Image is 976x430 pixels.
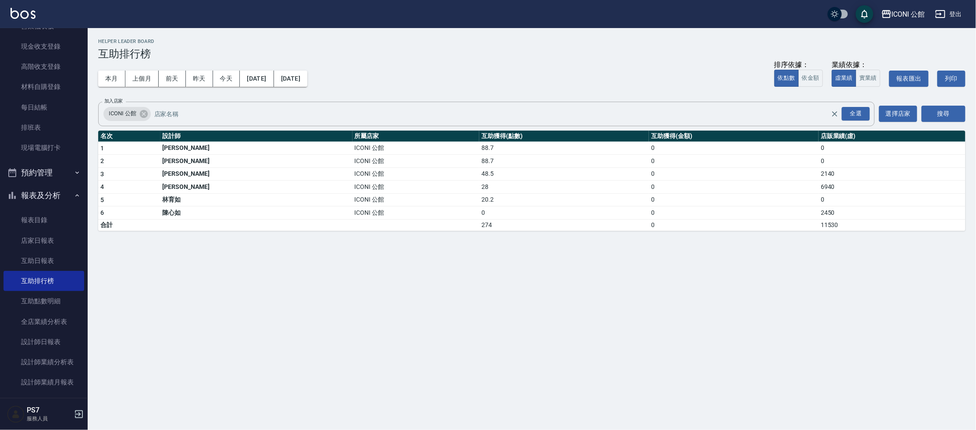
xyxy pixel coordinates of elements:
td: ICONI 公館 [353,193,480,206]
button: 預約管理 [4,161,84,184]
td: 林育如 [160,193,353,206]
button: 搜尋 [922,106,965,122]
td: 合計 [98,219,160,231]
button: [DATE] [240,71,274,87]
span: 1 [100,145,104,152]
td: 88.7 [479,155,649,168]
th: 名次 [98,131,160,142]
a: 排班表 [4,117,84,138]
td: 274 [479,219,649,231]
label: 加入店家 [104,98,123,104]
td: [PERSON_NAME] [160,155,353,168]
td: 0 [649,155,819,168]
a: 每日結帳 [4,97,84,117]
a: 設計師業績月報表 [4,372,84,392]
td: ICONI 公館 [353,167,480,181]
button: 昨天 [186,71,213,87]
td: 陳心如 [160,206,353,220]
h2: Helper Leader Board [98,39,965,44]
button: Open [840,105,872,122]
td: ICONI 公館 [353,155,480,168]
img: Logo [11,8,36,19]
a: 設計師日報表 [4,332,84,352]
button: [DATE] [274,71,307,87]
td: 0 [649,219,819,231]
button: 選擇店家 [879,106,917,122]
td: ICONI 公館 [353,206,480,220]
button: 今天 [213,71,240,87]
table: a dense table [98,131,965,231]
td: 0 [819,155,965,168]
span: 2 [100,157,104,164]
td: 0 [649,206,819,220]
div: 排序依據： [774,60,823,70]
button: 報表匯出 [889,71,929,87]
button: ICONI 公館 [878,5,929,23]
td: [PERSON_NAME] [160,142,353,155]
a: 設計師排行榜 [4,393,84,413]
a: 報表目錄 [4,210,84,230]
span: 4 [100,183,104,190]
button: 本月 [98,71,125,87]
td: 0 [649,167,819,181]
td: 28 [479,181,649,194]
div: 業績依據： [832,60,880,70]
a: 現場電腦打卡 [4,138,84,158]
a: 互助日報表 [4,251,84,271]
button: 列印 [937,71,965,87]
button: 前天 [159,71,186,87]
h5: PS7 [27,406,71,415]
td: 0 [649,142,819,155]
button: 實業績 [856,70,880,87]
span: ICONI 公館 [103,109,142,118]
td: 11530 [819,219,965,231]
button: save [856,5,873,23]
td: 0 [819,193,965,206]
td: 6940 [819,181,965,194]
div: ICONI 公館 [103,107,151,121]
a: 高階收支登錄 [4,57,84,77]
a: 全店業績分析表 [4,312,84,332]
button: Clear [829,108,841,120]
button: 依點數 [774,70,799,87]
button: 依金額 [798,70,823,87]
th: 互助獲得(金額) [649,131,819,142]
a: 互助排行榜 [4,271,84,291]
th: 店販業績(虛) [819,131,965,142]
span: 6 [100,209,104,216]
input: 店家名稱 [152,106,847,121]
td: 2140 [819,167,965,181]
div: ICONI 公館 [892,9,925,20]
a: 店家日報表 [4,231,84,251]
td: 20.2 [479,193,649,206]
th: 所屬店家 [353,131,480,142]
button: 上個月 [125,71,159,87]
td: [PERSON_NAME] [160,167,353,181]
button: 登出 [932,6,965,22]
td: [PERSON_NAME] [160,181,353,194]
td: ICONI 公館 [353,181,480,194]
button: 虛業績 [832,70,856,87]
td: 0 [479,206,649,220]
button: 報表及分析 [4,184,84,207]
div: 全選 [842,107,870,121]
a: 互助點數明細 [4,291,84,311]
img: Person [7,405,25,423]
a: 材料自購登錄 [4,77,84,97]
td: ICONI 公館 [353,142,480,155]
td: 2450 [819,206,965,220]
h3: 互助排行榜 [98,48,965,60]
span: 5 [100,196,104,203]
td: 0 [649,181,819,194]
a: 設計師業績分析表 [4,352,84,372]
span: 3 [100,171,104,178]
p: 服務人員 [27,415,71,423]
td: 48.5 [479,167,649,181]
td: 0 [819,142,965,155]
td: 88.7 [479,142,649,155]
th: 互助獲得(點數) [479,131,649,142]
td: 0 [649,193,819,206]
th: 設計師 [160,131,353,142]
a: 現金收支登錄 [4,36,84,57]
